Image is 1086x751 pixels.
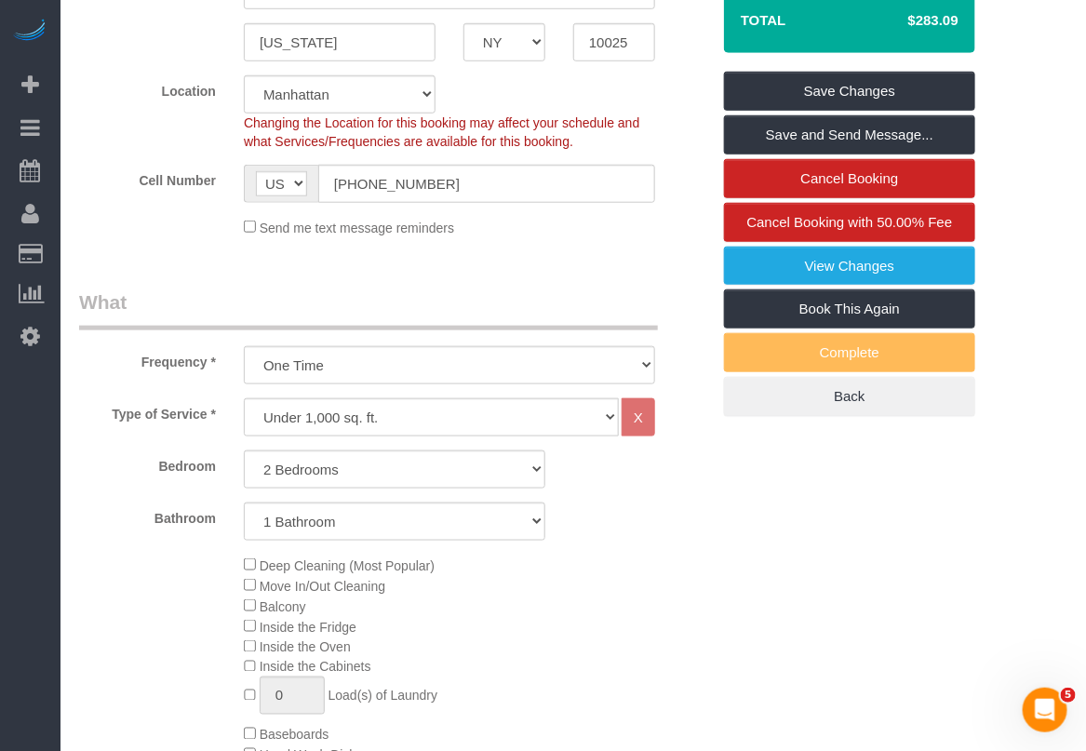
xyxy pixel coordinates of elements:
[852,13,959,29] h4: $283.09
[65,75,230,101] label: Location
[65,450,230,476] label: Bedroom
[65,398,230,423] label: Type of Service *
[724,377,975,416] a: Back
[318,165,655,203] input: Cell Number
[724,159,975,198] a: Cancel Booking
[260,599,306,614] span: Balcony
[573,23,655,61] input: Zip Code
[260,558,435,573] span: Deep Cleaning (Most Popular)
[724,72,975,111] a: Save Changes
[260,620,356,635] span: Inside the Fridge
[1023,688,1067,732] iframe: Intercom live chat
[724,289,975,329] a: Book This Again
[260,728,329,743] span: Baseboards
[747,214,953,230] span: Cancel Booking with 50.00% Fee
[260,221,454,235] span: Send me text message reminders
[65,503,230,528] label: Bathroom
[260,579,385,594] span: Move In/Out Cleaning
[260,640,351,655] span: Inside the Oven
[11,19,48,45] img: Automaid Logo
[724,247,975,286] a: View Changes
[724,203,975,242] a: Cancel Booking with 50.00% Fee
[79,288,658,330] legend: What
[741,12,786,28] strong: Total
[65,165,230,190] label: Cell Number
[724,115,975,154] a: Save and Send Message...
[260,660,371,675] span: Inside the Cabinets
[1061,688,1076,703] span: 5
[244,115,639,149] span: Changing the Location for this booking may affect your schedule and what Services/Frequencies are...
[65,346,230,371] label: Frequency *
[244,23,436,61] input: City
[328,689,438,704] span: Load(s) of Laundry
